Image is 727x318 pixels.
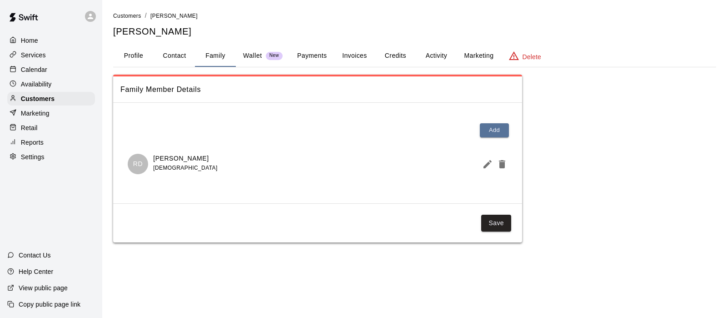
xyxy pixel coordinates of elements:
[7,121,95,135] a: Retail
[154,45,195,67] button: Contact
[113,13,141,19] span: Customers
[493,155,508,173] button: Delete
[7,136,95,149] a: Reports
[21,80,52,89] p: Availability
[19,251,51,260] p: Contact Us
[21,94,55,103] p: Customers
[7,63,95,76] a: Calendar
[7,106,95,120] a: Marketing
[113,25,716,38] h5: [PERSON_NAME]
[195,45,236,67] button: Family
[21,123,38,132] p: Retail
[334,45,375,67] button: Invoices
[7,150,95,164] a: Settings
[266,53,283,59] span: New
[21,36,38,45] p: Home
[120,84,515,96] span: Family Member Details
[113,45,154,67] button: Profile
[21,138,44,147] p: Reports
[7,48,95,62] a: Services
[128,154,148,174] div: Ryker Deen
[478,155,493,173] button: Edit Member
[480,123,509,137] button: Add
[113,11,716,21] nav: breadcrumb
[481,215,511,232] button: Save
[416,45,457,67] button: Activity
[153,165,217,171] span: [DEMOGRAPHIC_DATA]
[153,154,217,163] p: [PERSON_NAME]
[21,65,47,74] p: Calendar
[19,300,80,309] p: Copy public page link
[133,159,143,169] p: RD
[19,283,68,293] p: View public page
[21,109,50,118] p: Marketing
[113,45,716,67] div: basic tabs example
[150,13,198,19] span: [PERSON_NAME]
[145,11,147,20] li: /
[243,51,262,61] p: Wallet
[21,152,45,162] p: Settings
[113,12,141,19] a: Customers
[7,77,95,91] a: Availability
[19,267,53,276] p: Help Center
[21,50,46,60] p: Services
[7,92,95,106] a: Customers
[7,34,95,47] a: Home
[523,52,541,61] p: Delete
[290,45,334,67] button: Payments
[375,45,416,67] button: Credits
[457,45,501,67] button: Marketing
